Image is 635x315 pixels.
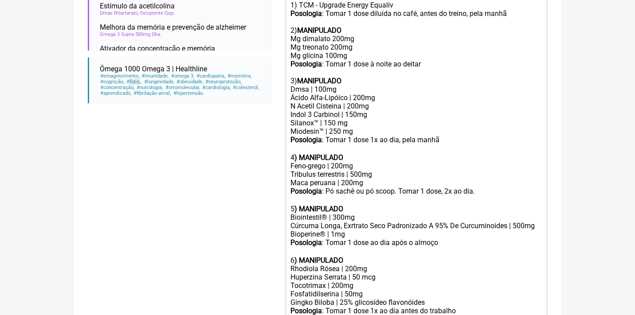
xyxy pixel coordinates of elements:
[290,187,542,205] div: : Pó sachê ou pó scoop. Tomar 1 dose, 2x ao dia. ㅤ
[290,222,542,230] div: Cúrcuma Longa, Exrtrato Seco Padronizado A 95% De Curcuminoides | 500mg
[202,85,231,90] span: cardiologia
[290,162,542,170] div: Feno-grego | 200mg
[100,10,139,16] span: Dmae Bitartarato
[290,281,542,290] div: Tocotrimax | 200mg
[232,85,259,90] span: colesterol
[294,153,343,162] strong: ) MANIPULADO
[290,102,542,110] div: N Acetil Cisteina | 200mg
[297,26,341,35] strong: MANIPULADO
[290,298,542,307] div: Gingko Biloba | 25% glicosídeo flavonóides
[290,136,322,144] strong: Posologia
[290,307,322,315] strong: Posologia
[290,9,322,18] strong: Posologia
[290,110,542,119] div: Indol 3 Carbinol | 150mg
[129,79,141,85] span: foco
[205,79,242,85] span: neuroproteção
[172,90,204,96] span: hipertensão
[290,85,542,93] div: Dmsa | 100mg
[290,238,542,264] div: : Tomar 1 dose ao dia após o almoço ㅤ 6
[165,85,200,90] span: ortomolecular
[100,31,161,37] span: Omega 3 Supra 500mg Dha
[290,264,542,273] div: Rhodiola Rósea | 200mg
[290,230,542,238] div: Bioperine® | 1mg
[136,85,163,90] span: nutrologia
[133,90,171,96] span: fibrilação atrial
[290,273,542,281] div: Huperzina Serrata | 50 mcg
[100,90,132,96] span: aprendizado
[297,77,341,85] strong: MANIPULADO
[227,73,252,79] span: memória
[290,119,542,127] div: Silanox™ | 150 mg
[100,44,215,53] span: Ativador da concentração e memória
[290,170,542,179] div: Tribulus terrestris | 500mg
[290,153,542,162] div: 4
[140,10,175,16] span: Excipiente Qsp
[100,73,140,79] span: emagrecimento
[290,205,542,213] div: 5
[290,136,542,153] div: : Tomar 1 dose 1x ao dia, pela manhã ㅤ
[290,187,322,195] strong: Posologia
[290,127,542,136] div: Miodesin™ | 250 mg
[290,238,322,247] strong: Posologia
[290,213,542,222] div: Biointestil® | 300mg
[100,65,207,73] span: Ômega 1000 Omega 3 | Healthline
[290,179,542,187] div: Maca peruana | 200mg
[100,79,125,85] span: cognição
[100,85,135,90] span: concentração
[294,205,343,213] strong: ) MANIPULADO
[290,290,542,298] div: Fosfatidilserina | 50mg
[290,93,542,102] div: Ácido Alfa-Lipóico | 200mg
[100,23,246,31] span: Melhora da memória e prevenção de alzheimer
[170,73,194,79] span: omega 3
[196,73,226,79] span: cardiopatia
[100,2,175,10] span: Estímulo da acetilcolina
[294,256,343,264] strong: ) MANIPULADO
[290,60,322,68] strong: Posologia
[143,79,174,85] span: longevidade
[141,73,169,79] span: imunidade
[176,79,204,85] span: obesidade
